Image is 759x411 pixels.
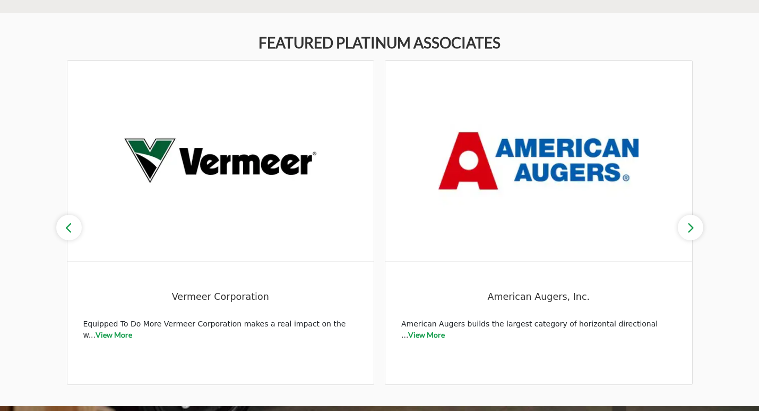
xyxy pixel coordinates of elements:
p: Equipped To Do More Vermeer Corporation makes a real impact on the w... [83,318,358,341]
h2: FEATURED PLATINUM ASSOCIATES [258,34,501,52]
p: American Augers builds the largest category of horizontal directional ... [401,318,676,341]
span: American Augers, Inc. [401,290,676,304]
img: Vermeer Corporation [67,61,374,261]
a: View More [408,330,445,339]
a: View More [96,330,132,339]
a: Vermeer Corporation [83,283,358,311]
img: American Augers, Inc. [385,61,692,261]
a: American Augers, Inc. [401,283,676,311]
span: Vermeer Corporation [83,290,358,304]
